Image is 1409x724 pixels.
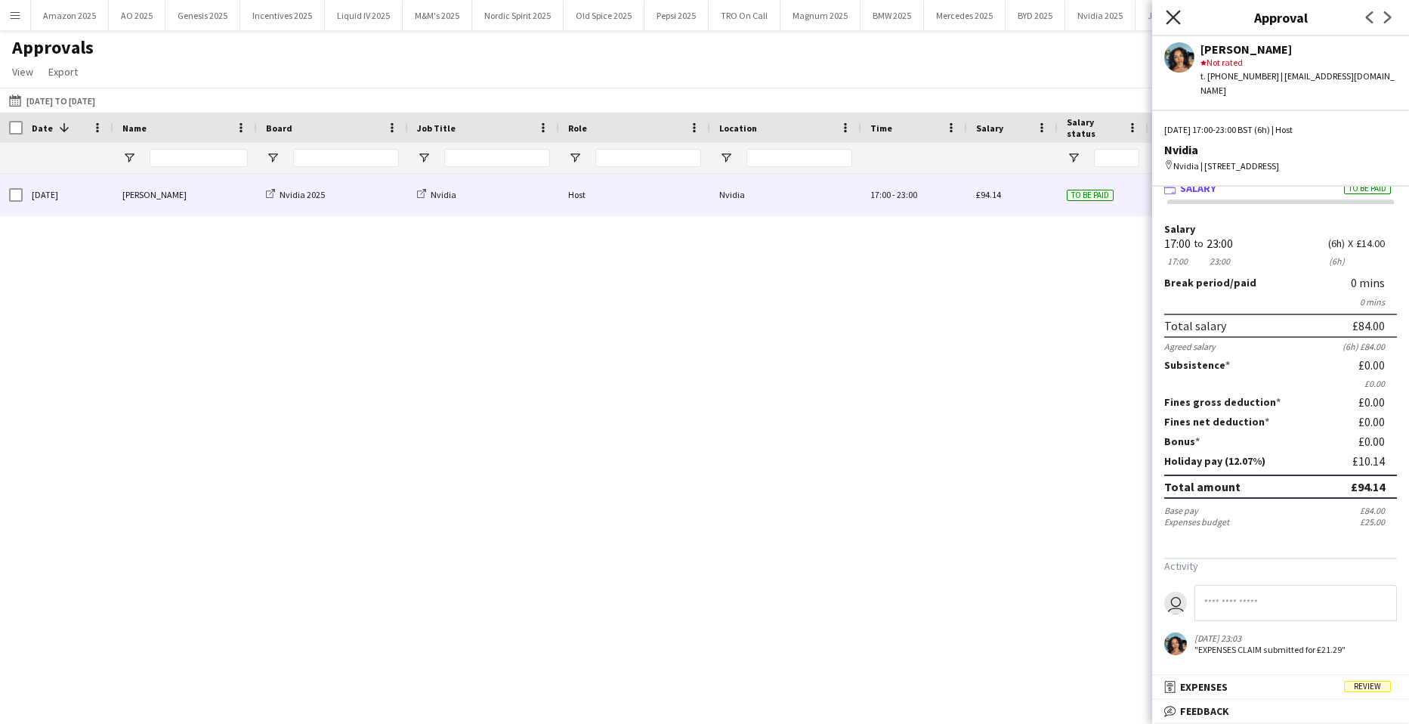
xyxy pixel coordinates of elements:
button: Open Filter Menu [719,151,733,165]
div: SalaryTo be paid [1152,200,1409,674]
button: BMW 2025 [861,1,924,30]
div: to [1194,238,1204,249]
button: Open Filter Menu [568,151,582,165]
button: Open Filter Menu [122,151,136,165]
div: 23:00 [1207,238,1233,249]
input: Board Filter Input [293,149,399,167]
div: 6h [1328,255,1345,267]
div: £0.00 [1164,378,1397,389]
span: Review [1344,681,1391,692]
span: To be paid [1067,190,1114,201]
button: Pepsi 2025 [644,1,709,30]
span: Expenses [1180,680,1228,694]
span: View [12,65,33,79]
a: Export [42,62,84,82]
div: X [1348,238,1353,249]
span: Salary [1180,181,1216,195]
label: /paid [1164,276,1256,289]
button: Nordic Spirit 2025 [472,1,564,30]
span: Salary status [1067,116,1121,139]
div: Not rated [1200,56,1397,70]
span: Location [719,122,757,134]
div: "EXPENSES CLAIM submitted for £21.29" [1194,644,1346,655]
button: TRO On Call [709,1,780,30]
mat-expansion-panel-header: Feedback [1152,700,1409,722]
input: Name Filter Input [150,149,248,167]
span: Role [568,122,587,134]
button: Just Eat 2025 [1136,1,1211,30]
div: [PERSON_NAME] [113,174,257,215]
div: Total amount [1164,479,1241,494]
span: Nvidia 2025 [280,189,325,200]
div: [PERSON_NAME] [1200,42,1397,56]
span: Time [870,122,892,134]
input: Job Title Filter Input [444,149,550,167]
div: 23:00 [1207,255,1233,267]
button: Old Spice 2025 [564,1,644,30]
button: AO 2025 [109,1,165,30]
button: Open Filter Menu [266,151,280,165]
span: 17:00 [870,189,891,200]
div: Base pay [1164,505,1198,516]
div: [DATE] 23:03 [1194,633,1346,644]
div: £94.14 [1351,479,1385,494]
div: Expenses budget [1164,516,1229,528]
app-user-avatar: Shanon Habeeb [1164,633,1187,655]
span: 23:00 [897,189,917,200]
label: Subsistence [1164,358,1230,372]
button: Mercedes 2025 [924,1,1006,30]
span: Feedback [1180,704,1229,718]
button: Open Filter Menu [417,151,431,165]
span: Export [48,65,78,79]
div: [DATE] 17:00-23:00 BST (6h) | Host [1164,123,1397,137]
div: £10.14 [1352,454,1397,468]
div: £84.00 [1352,318,1385,333]
div: £0.00 [1358,415,1397,429]
input: Location Filter Input [746,149,852,167]
span: Salary [976,122,1003,134]
div: Nvidia [1164,143,1397,156]
label: Fines gross deduction [1164,395,1281,409]
mat-expansion-panel-header: ExpensesReview [1152,676,1409,698]
div: t. [PHONE_NUMBER] | [EMAIL_ADDRESS][DOMAIN_NAME] [1200,70,1397,97]
div: Nvidia | [STREET_ADDRESS] [1164,159,1397,173]
span: Board [266,122,292,134]
button: Magnum 2025 [780,1,861,30]
span: Nvidia [431,189,456,200]
div: £25.00 [1360,516,1397,528]
button: Incentives 2025 [240,1,325,30]
div: Nvidia [710,174,861,215]
div: 17:00 [1164,255,1191,267]
div: 0 mins [1351,276,1397,289]
button: Amazon 2025 [31,1,109,30]
label: Fines net deduction [1164,415,1269,429]
button: BYD 2025 [1006,1,1065,30]
div: 17:00 [1164,238,1191,249]
div: (6h) £84.00 [1343,341,1397,352]
span: Name [122,122,147,134]
button: Genesis 2025 [165,1,240,30]
span: Break period [1164,276,1230,289]
span: £94.14 [976,189,1001,200]
span: To be paid [1344,183,1391,194]
a: View [6,62,39,82]
div: £84.00 [1360,505,1397,516]
div: £0.00 [1358,358,1397,372]
button: [DATE] to [DATE] [6,91,98,110]
span: Date [32,122,53,134]
h3: Activity [1164,559,1397,573]
div: Agreed salary [1164,341,1216,352]
mat-expansion-panel-header: SalaryTo be paid [1152,177,1409,200]
span: Job Title [417,122,456,134]
button: Nvidia 2025 [1065,1,1136,30]
div: 0 mins [1164,296,1397,308]
h3: Approval [1152,8,1409,27]
div: [DATE] [23,174,113,215]
button: Liquid IV 2025 [325,1,403,30]
button: Open Filter Menu [1067,151,1080,165]
a: Nvidia [417,189,456,200]
div: Host [559,174,710,215]
label: Holiday pay (12.07%) [1164,454,1265,468]
input: Salary status Filter Input [1094,149,1139,167]
label: Salary [1164,224,1397,235]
